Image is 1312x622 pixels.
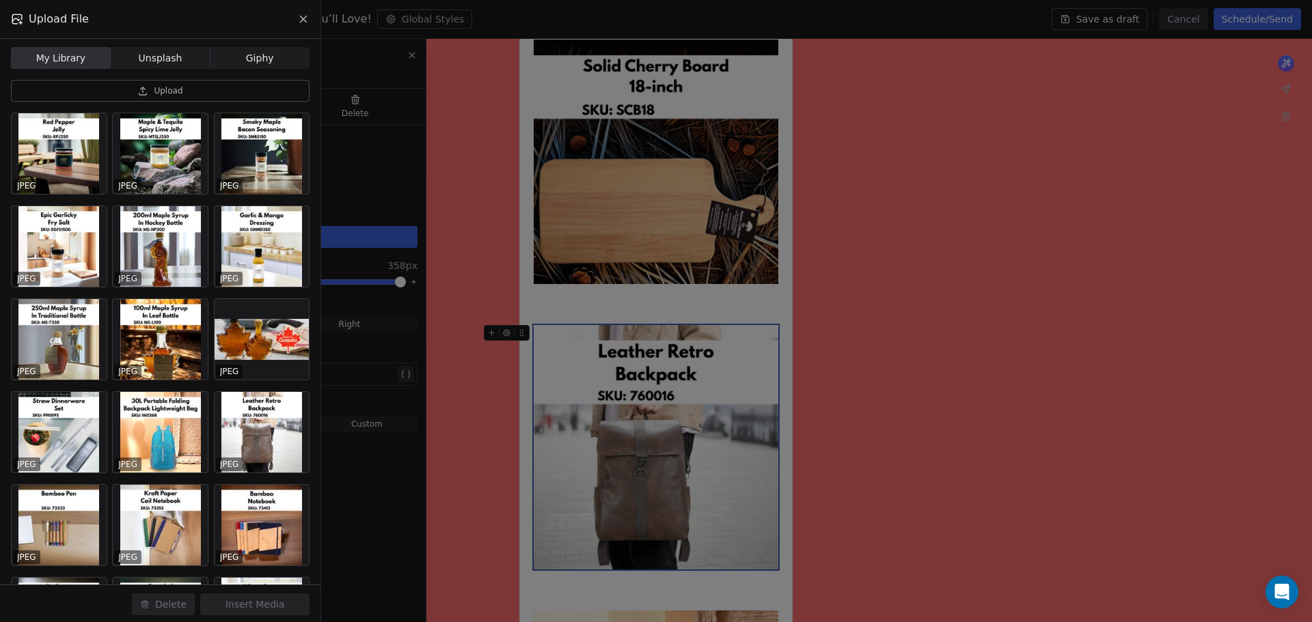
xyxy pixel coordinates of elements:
p: JPEG [118,273,137,284]
p: JPEG [220,180,239,191]
p: JPEG [17,273,36,284]
p: JPEG [17,552,36,563]
p: JPEG [17,459,36,470]
span: Unsplash [139,51,182,66]
p: JPEG [220,552,239,563]
p: JPEG [17,366,36,377]
div: Open Intercom Messenger [1266,576,1298,608]
p: JPEG [220,273,239,284]
button: Delete [132,593,195,615]
p: JPEG [118,180,137,191]
span: Upload File [29,11,89,27]
p: JPEG [118,552,137,563]
p: JPEG [118,366,137,377]
p: JPEG [118,459,137,470]
span: Giphy [246,51,274,66]
span: Upload [154,85,182,96]
p: JPEG [17,180,36,191]
button: Upload [11,80,310,102]
p: JPEG [220,459,239,470]
button: Insert Media [200,593,310,615]
p: JPEG [220,366,239,377]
